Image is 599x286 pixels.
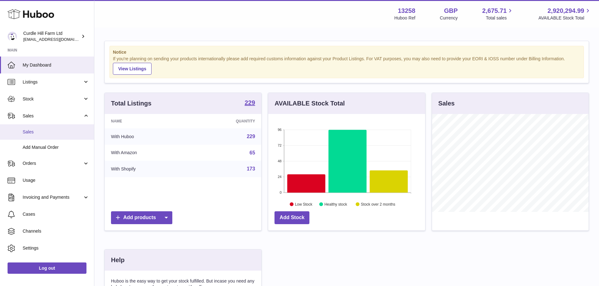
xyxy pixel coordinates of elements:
div: If you're planning on sending your products internationally please add required customs informati... [113,56,580,75]
a: 2,920,294.99 AVAILABLE Stock Total [538,7,591,21]
span: Cases [23,211,89,217]
th: Quantity [191,114,262,128]
a: 173 [247,166,255,171]
a: View Listings [113,63,152,75]
span: 2,675.71 [482,7,507,15]
span: Channels [23,228,89,234]
th: Name [105,114,191,128]
text: 24 [278,175,282,179]
span: My Dashboard [23,62,89,68]
span: Usage [23,177,89,183]
div: Currency [440,15,458,21]
td: With Shopify [105,161,191,177]
strong: Notice [113,49,580,55]
span: Orders [23,160,83,166]
a: Log out [8,262,86,274]
a: 2,675.71 Total sales [482,7,514,21]
span: Settings [23,245,89,251]
strong: GBP [444,7,458,15]
span: Stock [23,96,83,102]
text: Stock over 2 months [361,202,395,206]
h3: Sales [438,99,455,108]
a: Add Stock [275,211,309,224]
td: With Amazon [105,145,191,161]
a: 229 [247,134,255,139]
h3: AVAILABLE Stock Total [275,99,345,108]
text: 0 [280,191,282,194]
span: Sales [23,113,83,119]
a: 229 [245,100,255,107]
span: [EMAIL_ADDRESS][DOMAIN_NAME] [23,37,92,42]
div: Huboo Ref [394,15,415,21]
text: 96 [278,128,282,132]
span: Sales [23,129,89,135]
text: Healthy stock [324,202,347,206]
span: AVAILABLE Stock Total [538,15,591,21]
strong: 229 [245,100,255,106]
td: With Huboo [105,128,191,145]
a: Add products [111,211,172,224]
div: Curdle Hill Farm Ltd [23,30,80,42]
h3: Help [111,256,125,264]
a: 65 [250,150,255,155]
strong: 13258 [398,7,415,15]
text: Low Stock [295,202,313,206]
span: Add Manual Order [23,144,89,150]
span: Total sales [486,15,514,21]
span: Invoicing and Payments [23,194,83,200]
h3: Total Listings [111,99,152,108]
span: Listings [23,79,83,85]
span: 2,920,294.99 [547,7,584,15]
text: 48 [278,159,282,163]
text: 72 [278,143,282,147]
img: internalAdmin-13258@internal.huboo.com [8,32,17,41]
